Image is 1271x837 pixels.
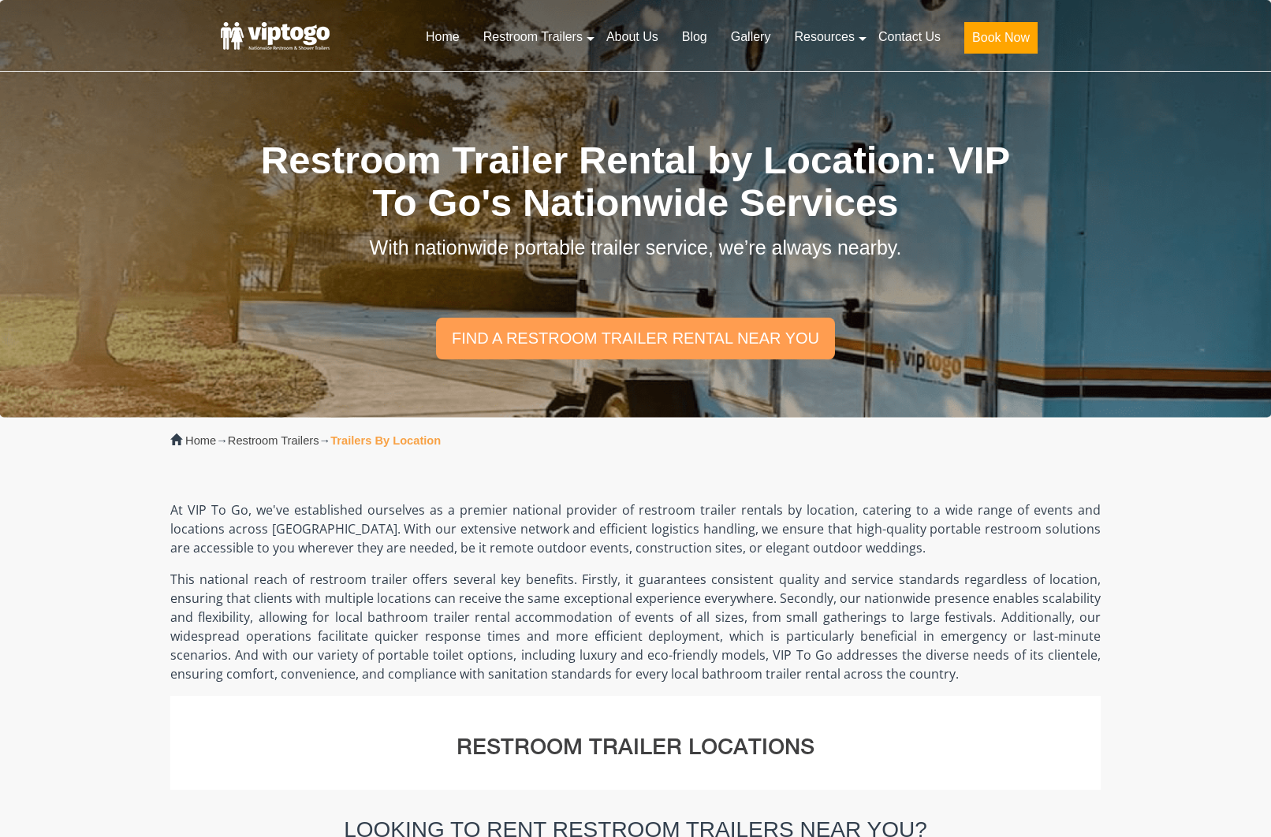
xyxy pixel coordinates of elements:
a: Restroom Trailers [471,20,594,54]
a: Home [185,434,216,447]
span: Restroom Trailer Rental by Location: VIP To Go's Nationwide Services [261,139,1010,224]
button: Book Now [964,22,1038,54]
a: Blog [670,20,719,54]
a: find a restroom trailer rental near you [436,318,835,359]
button: Live Chat [1208,774,1271,837]
span: With nationwide portable trailer service, we’re always nearby. [370,236,902,259]
a: Restroom Trailers [228,434,319,447]
a: Gallery [719,20,783,54]
p: At VIP To Go, we've established ourselves as a premier national provider of restroom trailer rent... [170,500,1101,557]
h2: restroom trailer Locations [192,734,1079,762]
a: Resources [782,20,866,54]
strong: Trailers By Location [330,434,441,447]
a: Contact Us [867,20,952,54]
span: → → [185,434,441,447]
a: About Us [594,20,670,54]
a: Book Now [952,20,1049,63]
a: Home [414,20,471,54]
p: This national reach of restroom trailer offers several key benefits. Firstly, it guarantees consi... [170,570,1101,683]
